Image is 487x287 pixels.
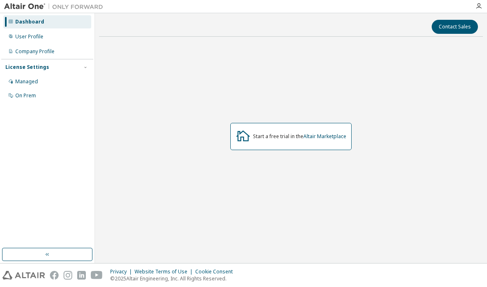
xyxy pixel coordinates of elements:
[2,271,45,280] img: altair_logo.svg
[110,268,135,275] div: Privacy
[15,92,36,99] div: On Prem
[15,48,54,55] div: Company Profile
[135,268,195,275] div: Website Terms of Use
[195,268,238,275] div: Cookie Consent
[77,271,86,280] img: linkedin.svg
[303,133,346,140] a: Altair Marketplace
[4,2,107,11] img: Altair One
[15,19,44,25] div: Dashboard
[5,64,49,71] div: License Settings
[15,33,43,40] div: User Profile
[110,275,238,282] p: © 2025 Altair Engineering, Inc. All Rights Reserved.
[432,20,478,34] button: Contact Sales
[64,271,72,280] img: instagram.svg
[15,78,38,85] div: Managed
[91,271,103,280] img: youtube.svg
[253,133,346,140] div: Start a free trial in the
[50,271,59,280] img: facebook.svg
